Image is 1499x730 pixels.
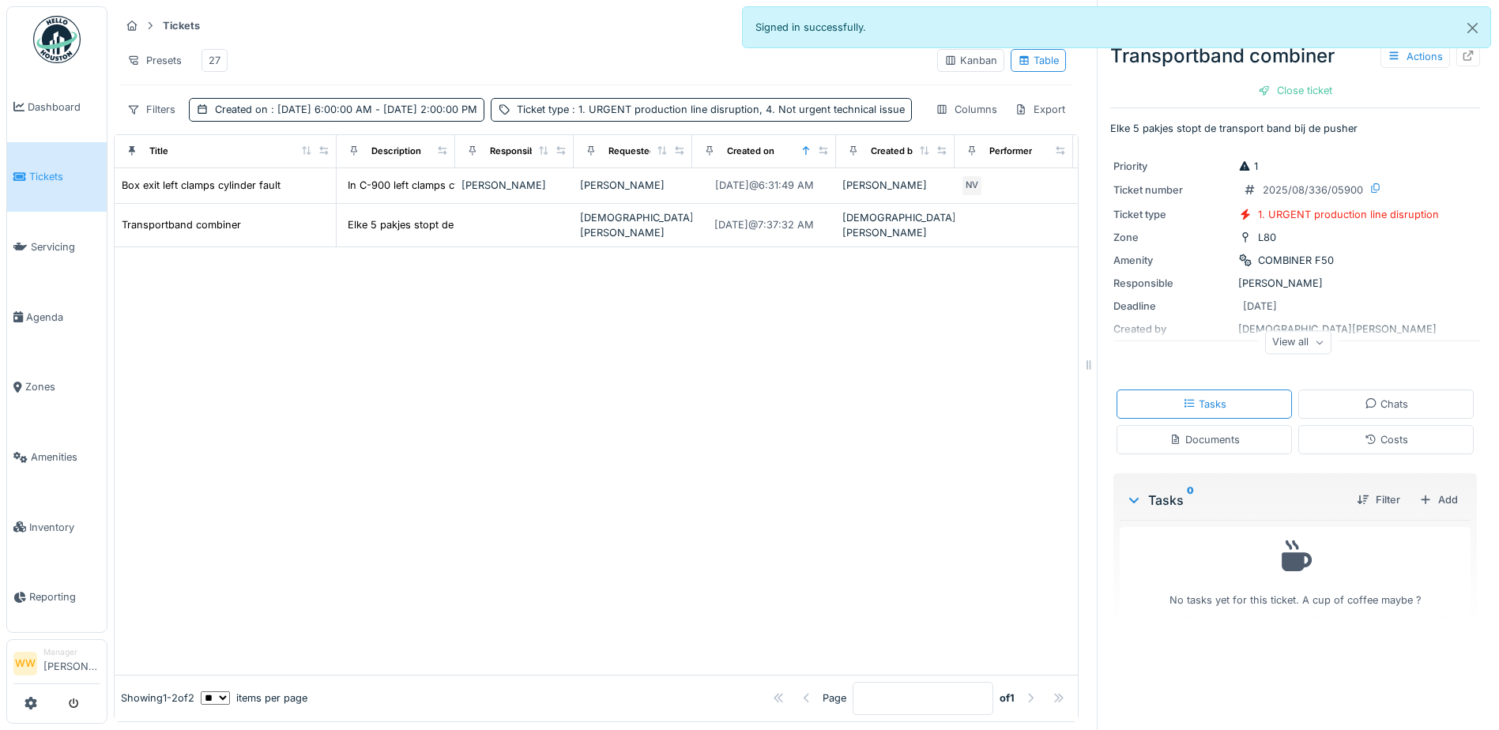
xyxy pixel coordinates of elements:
[461,178,567,193] div: [PERSON_NAME]
[1455,7,1490,49] button: Close
[29,520,100,535] span: Inventory
[13,652,37,675] li: WW
[25,379,100,394] span: Zones
[120,98,183,121] div: Filters
[201,690,307,706] div: items per page
[1265,331,1331,354] div: View all
[26,310,100,325] span: Agenda
[1380,45,1450,68] div: Actions
[944,53,997,68] div: Kanban
[43,646,100,680] li: [PERSON_NAME]
[1413,489,1464,510] div: Add
[1126,491,1344,510] div: Tasks
[209,53,220,68] div: 27
[1110,121,1480,136] p: Elke 5 pakjes stopt de transport band bij de pusher
[1252,80,1339,101] div: Close ticket
[31,450,100,465] span: Amenities
[1183,397,1226,412] div: Tasks
[1113,253,1232,268] div: Amenity
[1113,299,1232,314] div: Deadline
[7,72,107,142] a: Dashboard
[371,145,421,158] div: Description
[1258,207,1439,222] div: 1. URGENT production line disruption
[871,145,918,158] div: Created by
[33,16,81,63] img: Badge_color-CXgf-gQk.svg
[1007,98,1072,121] div: Export
[1113,230,1232,245] div: Zone
[31,239,100,254] span: Servicing
[1113,276,1477,291] div: [PERSON_NAME]
[29,589,100,604] span: Reporting
[742,6,1492,48] div: Signed in successfully.
[1130,534,1460,608] div: No tasks yet for this ticket. A cup of coffee maybe ?
[13,646,100,684] a: WW Manager[PERSON_NAME]
[1113,207,1232,222] div: Ticket type
[215,102,477,117] div: Created on
[1018,53,1059,68] div: Table
[1258,230,1276,245] div: L80
[1113,159,1232,174] div: Priority
[714,217,814,232] div: [DATE] @ 7:37:32 AM
[1238,159,1258,174] div: 1
[842,210,948,240] div: [DEMOGRAPHIC_DATA][PERSON_NAME]
[29,169,100,184] span: Tickets
[1110,42,1480,70] div: Transportband combiner
[1243,299,1277,314] div: [DATE]
[989,145,1032,158] div: Performer
[608,145,669,158] div: Requested by
[122,217,241,232] div: Transportband combiner
[928,98,1004,121] div: Columns
[348,217,583,232] div: Elke 5 pakjes stopt de transport band bij de pu...
[7,282,107,352] a: Agenda
[715,178,814,193] div: [DATE] @ 6:31:49 AM
[1169,432,1240,447] div: Documents
[156,18,206,33] strong: Tickets
[348,178,575,193] div: In C-900 left clamps cylinder have a fault I ca...
[1365,397,1408,412] div: Chats
[1000,690,1015,706] strong: of 1
[7,142,107,213] a: Tickets
[1258,253,1334,268] div: COMBINER F50
[580,178,686,193] div: [PERSON_NAME]
[727,145,774,158] div: Created on
[842,178,948,193] div: [PERSON_NAME]
[122,178,281,193] div: Box exit left clamps cylinder fault
[7,212,107,282] a: Servicing
[517,102,905,117] div: Ticket type
[121,690,194,706] div: Showing 1 - 2 of 2
[1187,491,1194,510] sup: 0
[1113,182,1232,198] div: Ticket number
[268,103,477,115] span: : [DATE] 6:00:00 AM - [DATE] 2:00:00 PM
[961,175,983,197] div: NV
[1113,276,1232,291] div: Responsible
[7,352,107,423] a: Zones
[580,210,686,240] div: [DEMOGRAPHIC_DATA][PERSON_NAME]
[7,422,107,492] a: Amenities
[490,145,543,158] div: Responsible
[7,563,107,633] a: Reporting
[120,49,189,72] div: Presets
[43,646,100,658] div: Manager
[1365,432,1408,447] div: Costs
[569,103,905,115] span: : 1. URGENT production line disruption, 4. Not urgent technical issue
[1263,182,1363,198] div: 2025/08/336/05900
[28,100,100,115] span: Dashboard
[7,492,107,563] a: Inventory
[1350,489,1407,510] div: Filter
[149,145,168,158] div: Title
[823,690,846,706] div: Page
